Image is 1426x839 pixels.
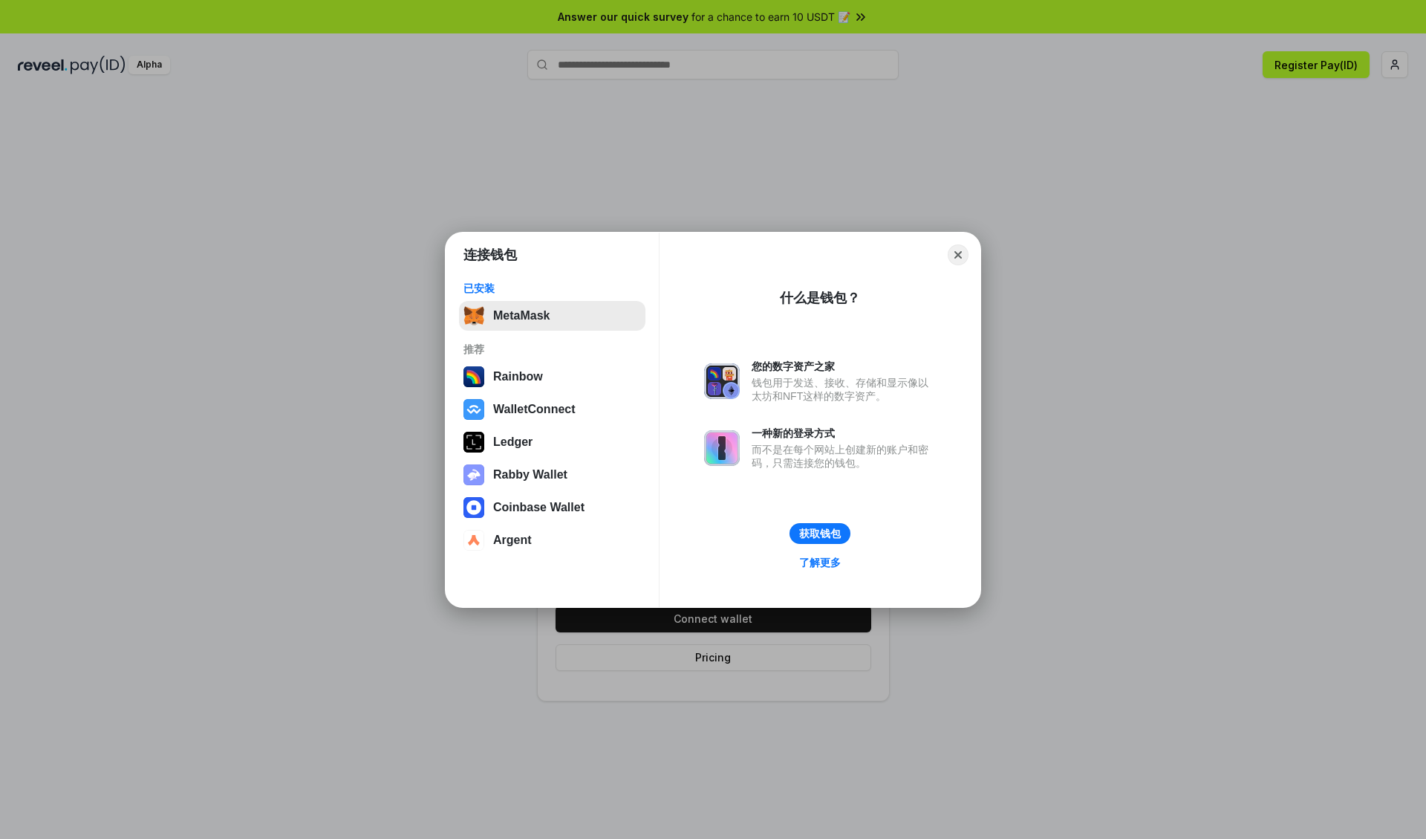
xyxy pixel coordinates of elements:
[948,244,968,265] button: Close
[463,343,641,356] div: 推荐
[752,443,936,470] div: 而不是在每个网站上创建新的账户和密码，只需连接您的钱包。
[493,309,550,323] div: MetaMask
[463,246,517,264] h1: 连接钱包
[752,360,936,373] div: 您的数字资产之家
[463,282,641,295] div: 已安装
[780,289,860,307] div: 什么是钱包？
[463,530,484,551] img: svg+xml,%3Csvg%20width%3D%2228%22%20height%3D%2228%22%20viewBox%3D%220%200%2028%2028%22%20fill%3D...
[459,395,645,424] button: WalletConnect
[463,432,484,453] img: svg+xml,%3Csvg%20xmlns%3D%22http%3A%2F%2Fwww.w3.org%2F2000%2Fsvg%22%20width%3D%2228%22%20height%3...
[463,305,484,326] img: svg+xml,%3Csvg%20fill%3D%22none%22%20height%3D%2233%22%20viewBox%3D%220%200%2035%2033%22%20width%...
[752,376,936,403] div: 钱包用于发送、接收、存储和显示像以太坊和NFT这样的数字资产。
[493,403,576,416] div: WalletConnect
[704,430,740,466] img: svg+xml,%3Csvg%20xmlns%3D%22http%3A%2F%2Fwww.w3.org%2F2000%2Fsvg%22%20fill%3D%22none%22%20viewBox...
[799,556,841,569] div: 了解更多
[463,497,484,518] img: svg+xml,%3Csvg%20width%3D%2228%22%20height%3D%2228%22%20viewBox%3D%220%200%2028%2028%22%20fill%3D...
[493,534,532,547] div: Argent
[459,493,645,522] button: Coinbase Wallet
[493,435,533,449] div: Ledger
[459,301,645,331] button: MetaMask
[459,362,645,392] button: Rainbow
[790,553,850,572] a: 了解更多
[799,527,841,540] div: 获取钱包
[463,399,484,420] img: svg+xml,%3Csvg%20width%3D%2228%22%20height%3D%2228%22%20viewBox%3D%220%200%2028%2028%22%20fill%3D...
[463,464,484,485] img: svg+xml,%3Csvg%20xmlns%3D%22http%3A%2F%2Fwww.w3.org%2F2000%2Fsvg%22%20fill%3D%22none%22%20viewBox...
[493,501,585,514] div: Coinbase Wallet
[463,366,484,387] img: svg+xml,%3Csvg%20width%3D%22120%22%20height%3D%22120%22%20viewBox%3D%220%200%20120%20120%22%20fil...
[789,523,850,544] button: 获取钱包
[459,525,645,555] button: Argent
[704,363,740,399] img: svg+xml,%3Csvg%20xmlns%3D%22http%3A%2F%2Fwww.w3.org%2F2000%2Fsvg%22%20fill%3D%22none%22%20viewBox...
[459,427,645,457] button: Ledger
[459,460,645,490] button: Rabby Wallet
[493,370,543,383] div: Rainbow
[752,427,936,440] div: 一种新的登录方式
[493,468,567,482] div: Rabby Wallet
